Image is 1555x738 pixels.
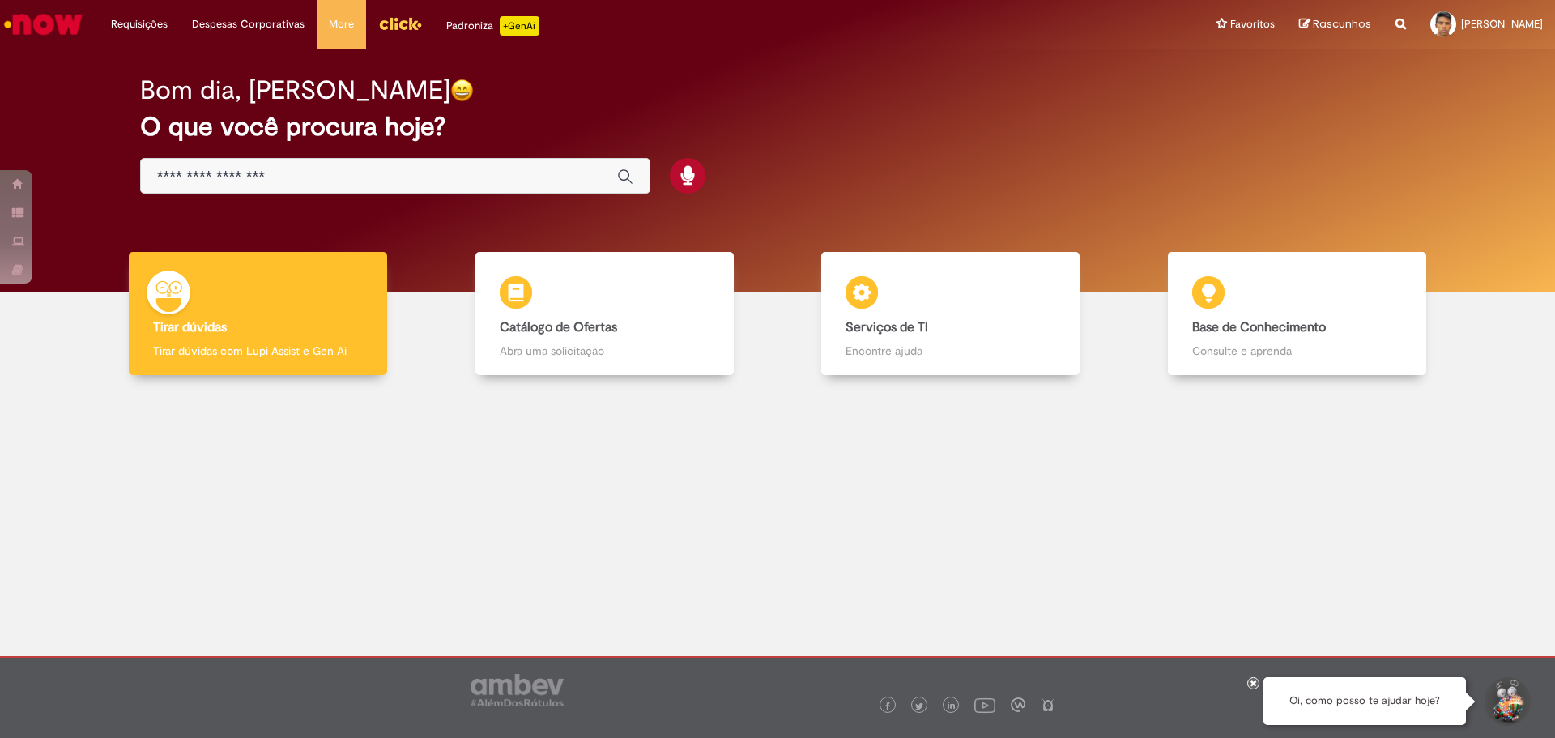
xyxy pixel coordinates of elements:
a: Rascunhos [1299,17,1371,32]
button: Iniciar Conversa de Suporte [1482,677,1531,726]
h2: Bom dia, [PERSON_NAME] [140,76,450,105]
b: Catálogo de Ofertas [500,319,617,335]
img: logo_footer_naosei.png [1041,697,1055,712]
p: Encontre ajuda [846,343,1055,359]
h2: O que você procura hoje? [140,113,1416,141]
b: Tirar dúvidas [153,319,227,335]
p: Abra uma solicitação [500,343,709,359]
p: Consulte e aprenda [1192,343,1402,359]
a: Catálogo de Ofertas Abra uma solicitação [432,252,778,376]
p: +GenAi [500,16,539,36]
span: Favoritos [1230,16,1275,32]
a: Tirar dúvidas Tirar dúvidas com Lupi Assist e Gen Ai [85,252,432,376]
img: logo_footer_youtube.png [974,694,995,715]
img: logo_footer_linkedin.png [948,702,956,711]
a: Serviços de TI Encontre ajuda [777,252,1124,376]
img: logo_footer_twitter.png [915,702,923,710]
span: [PERSON_NAME] [1461,17,1543,31]
img: logo_footer_facebook.png [884,702,892,710]
img: click_logo_yellow_360x200.png [378,11,422,36]
img: ServiceNow [2,8,85,41]
img: logo_footer_workplace.png [1011,697,1025,712]
span: More [329,16,354,32]
div: Padroniza [446,16,539,36]
b: Base de Conhecimento [1192,319,1326,335]
b: Serviços de TI [846,319,928,335]
p: Tirar dúvidas com Lupi Assist e Gen Ai [153,343,363,359]
a: Base de Conhecimento Consulte e aprenda [1124,252,1471,376]
span: Despesas Corporativas [192,16,305,32]
span: Requisições [111,16,168,32]
span: Rascunhos [1313,16,1371,32]
div: Oi, como posso te ajudar hoje? [1263,677,1466,725]
img: happy-face.png [450,79,474,102]
img: logo_footer_ambev_rotulo_gray.png [471,674,564,706]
